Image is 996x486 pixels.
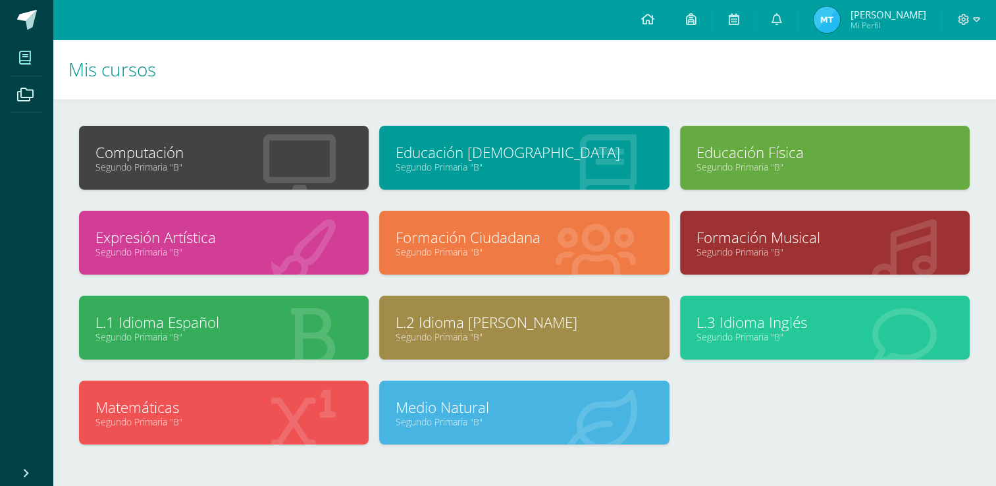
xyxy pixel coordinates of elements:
a: Segundo Primaria "B" [95,331,352,343]
a: Formación Ciudadana [396,227,652,248]
a: Segundo Primaria "B" [396,161,652,173]
a: Segundo Primaria "B" [696,246,953,258]
a: Segundo Primaria "B" [696,161,953,173]
a: Educación [DEMOGRAPHIC_DATA] [396,142,652,163]
a: L.1 Idioma Español [95,312,352,333]
a: L.3 Idioma Inglés [696,312,953,333]
a: Expresión Artística [95,227,352,248]
a: Matemáticas [95,397,352,418]
span: Mi Perfil [850,20,926,31]
span: Mis cursos [68,57,156,82]
a: Segundo Primaria "B" [696,331,953,343]
a: Medio Natural [396,397,652,418]
a: Segundo Primaria "B" [95,416,352,428]
a: Formación Musical [696,227,953,248]
a: Computación [95,142,352,163]
a: Educación Física [696,142,953,163]
a: Segundo Primaria "B" [396,416,652,428]
span: [PERSON_NAME] [850,8,926,21]
a: Segundo Primaria "B" [396,331,652,343]
a: Segundo Primaria "B" [95,161,352,173]
a: Segundo Primaria "B" [95,246,352,258]
a: Segundo Primaria "B" [396,246,652,258]
a: L.2 Idioma [PERSON_NAME] [396,312,652,333]
img: 91a1a34acb9db07cbcd5491760209577.png [814,7,840,33]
